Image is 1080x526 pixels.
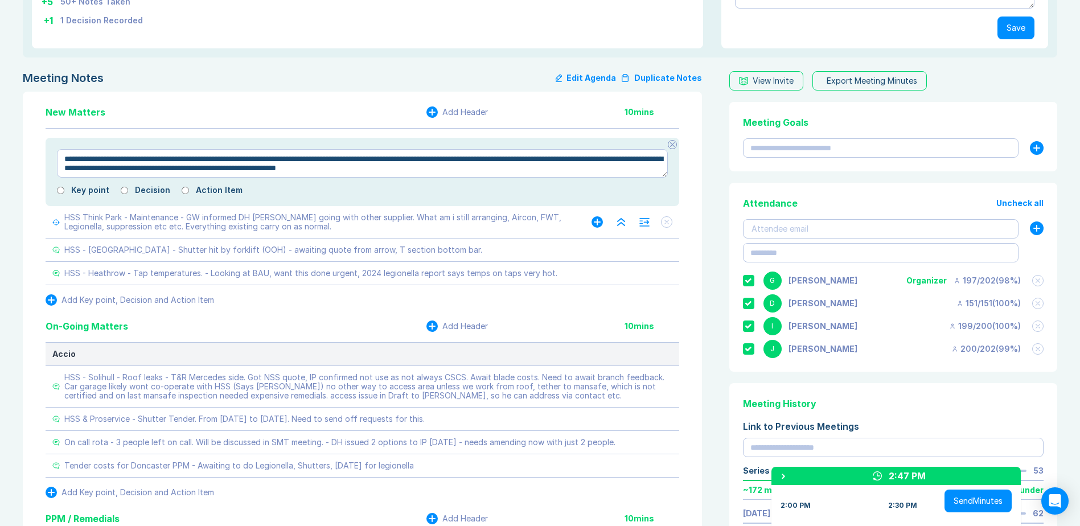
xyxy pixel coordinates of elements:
button: Export Meeting Minutes [812,71,927,91]
div: HSS - [GEOGRAPHIC_DATA] - Shutter hit by forklift (OOH) - awaiting quote from arrow, T section bo... [64,245,482,254]
div: 10 mins [625,108,679,117]
button: Add Key point, Decision and Action Item [46,487,214,498]
div: Tender costs for Doncaster PPM - Awaiting to do Legionella, Shutters, [DATE] for legionella [64,461,414,470]
div: Add Header [442,514,488,523]
div: Jonny Welbourn [789,344,857,354]
div: 2:00 PM [781,501,811,510]
div: View Invite [753,76,794,85]
label: Key point [71,186,109,195]
div: Series Average [743,466,805,475]
div: Open Intercom Messenger [1041,487,1069,515]
button: Add Header [426,513,488,524]
div: 62 [1033,509,1044,518]
button: Uncheck all [996,199,1044,208]
div: 197 / 202 ( 98 %) [954,276,1021,285]
div: Organizer [906,276,947,285]
div: Gemma White [789,276,857,285]
div: HSS Think Park - Maintenance - GW informed DH [PERSON_NAME] going with other supplier. What am i ... [64,213,569,231]
td: 1 Decision Recorded [60,9,143,28]
div: PPM / Remedials [46,512,120,525]
div: I [763,317,782,335]
div: Add Key point, Decision and Action Item [61,488,214,497]
div: Add Header [442,108,488,117]
div: David Hayter [789,299,857,308]
div: HSS & Proservice - Shutter Tender. From [DATE] to [DATE]. Need to send off requests for this. [64,414,425,424]
div: On call rota - 3 people left on call. Will be discussed in SMT meeting. - DH issued 2 options to ... [64,438,615,447]
label: Decision [135,186,170,195]
td: + 1 [41,9,60,28]
div: 199 / 200 ( 100 %) [949,322,1021,331]
div: D [763,294,782,313]
div: Attendance [743,196,798,210]
div: New Matters [46,105,105,119]
div: 200 / 202 ( 99 %) [951,344,1021,354]
div: 10 mins [625,514,679,523]
div: 10 mins [625,322,679,331]
button: View Invite [729,71,803,91]
div: Add Key point, Decision and Action Item [61,295,214,305]
div: HSS - Heathrow - Tap temperatures. - Looking at BAU, want this done urgent, 2024 legionella repor... [64,269,557,278]
label: Action Item [196,186,243,195]
div: Meeting Goals [743,116,1044,129]
div: 2:30 PM [888,501,917,510]
div: HSS - Solihull - Roof leaks - T&R Mercedes side. Got NSS quote, IP confirmed not use as not alway... [64,373,672,400]
div: Export Meeting Minutes [827,76,917,85]
a: [DATE] [743,509,770,518]
button: Add Header [426,106,488,118]
div: 2:47 PM [889,469,926,483]
button: Duplicate Notes [621,71,702,85]
div: Meeting History [743,397,1044,410]
button: Add Key point, Decision and Action Item [46,294,214,306]
div: ~ 172 mins early [743,486,807,495]
div: On-Going Matters [46,319,128,333]
button: SendMinutes [945,490,1012,512]
button: Save [997,17,1034,39]
div: Meeting Notes [23,71,104,85]
div: Link to Previous Meetings [743,420,1044,433]
div: G [763,272,782,290]
div: J [763,340,782,358]
div: 151 / 151 ( 100 %) [956,299,1021,308]
div: Accio [52,350,672,359]
button: Edit Agenda [556,71,616,85]
div: 53 [1033,466,1044,475]
div: Add Header [442,322,488,331]
div: Iain Parnell [789,322,857,331]
button: Add Header [426,320,488,332]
